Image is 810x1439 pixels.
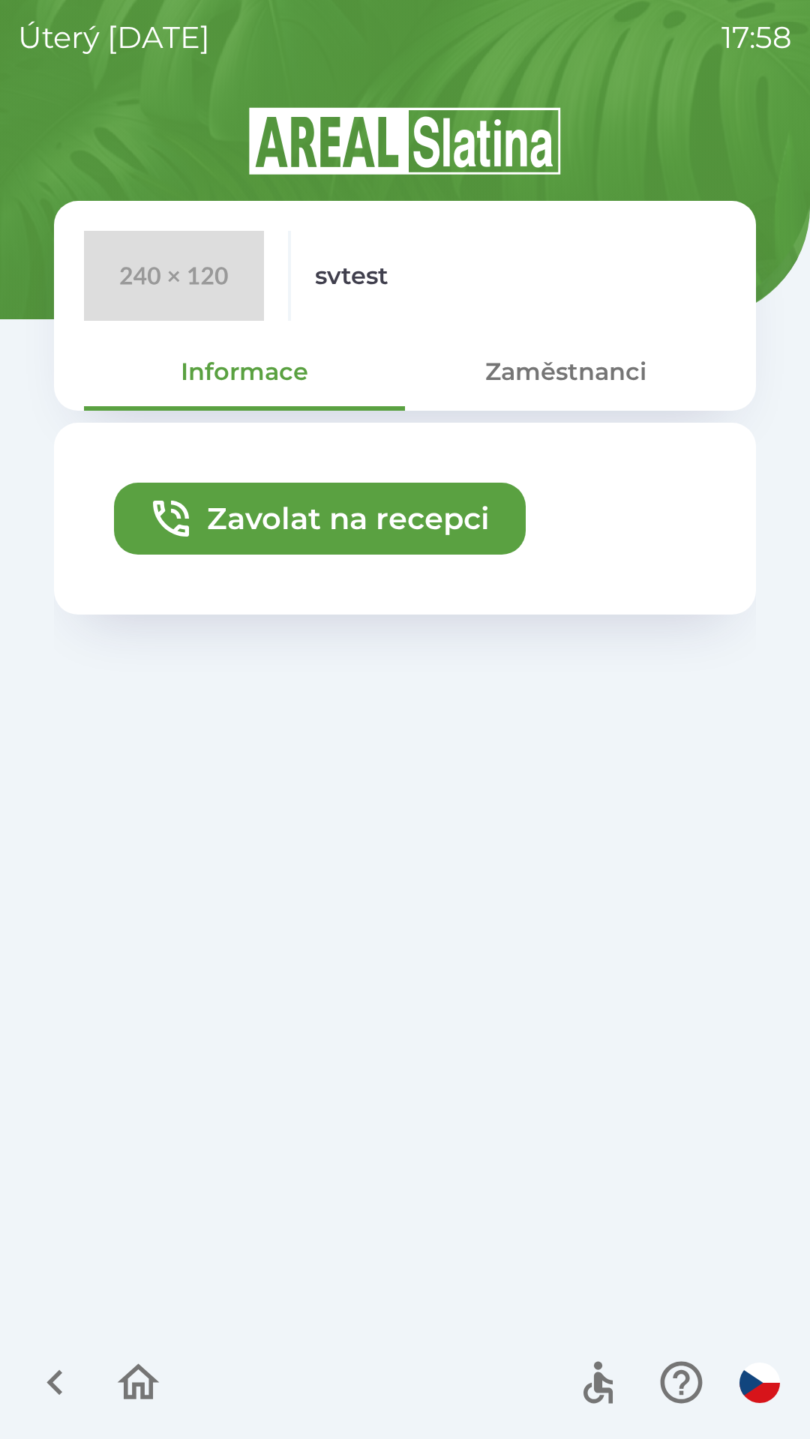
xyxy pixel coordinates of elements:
button: Zavolat na recepci [114,483,526,555]
button: Informace [84,345,405,399]
button: Zaměstnanci [405,345,726,399]
p: úterý [DATE] [18,15,210,60]
img: Logo [54,105,756,177]
p: svtest [315,258,388,294]
p: 17:58 [721,15,792,60]
img: 240x120 [84,231,264,321]
img: cs flag [739,1363,780,1403]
